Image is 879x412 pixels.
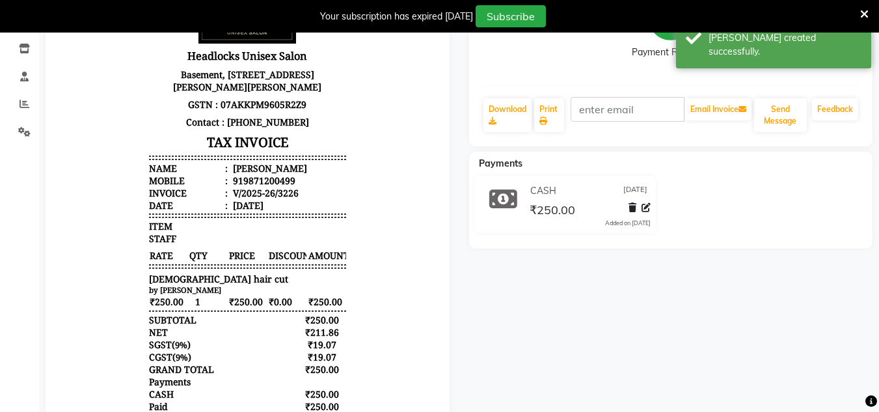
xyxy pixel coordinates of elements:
[167,251,169,264] span: :
[172,251,240,264] div: V/2025-26/3226
[90,160,287,178] p: GSTN : 07AKKPM9605R2Z9
[534,98,564,132] a: Print
[320,10,473,23] div: Your subscription has expired [DATE]
[90,251,169,264] div: Invoice
[479,158,522,169] span: Payments
[172,227,249,239] div: [PERSON_NAME]
[167,239,169,251] span: :
[170,359,208,373] span: ₹250.00
[483,98,532,132] a: Download
[167,227,169,239] span: :
[90,297,118,309] span: STAFF
[90,391,109,403] div: NET
[623,184,647,198] span: [DATE]
[530,184,556,198] span: CASH
[90,337,230,350] span: [DEMOGRAPHIC_DATA] hair cut
[90,178,287,195] p: Contact : [PHONE_NUMBER]
[90,378,138,391] div: SUBTOTAL
[90,313,129,327] span: RATE
[90,130,287,160] p: Basement, [STREET_ADDRESS][PERSON_NAME][PERSON_NAME]
[812,98,858,120] a: Feedback
[239,378,288,391] div: ₹250.00
[685,98,751,120] button: Email Invoice
[140,10,237,108] img: file_1724830740439.jpeg
[170,313,208,327] span: PRICE
[239,391,288,403] div: ₹211.86
[172,239,237,251] div: 919871200499
[754,98,807,132] button: Send Message
[90,284,114,297] span: ITEM
[210,313,248,327] span: DISCOUNT
[130,313,169,327] span: QTY
[90,264,169,276] div: Date
[605,219,651,228] div: Added on [DATE]
[90,359,129,373] span: ₹250.00
[632,46,710,59] div: Payment Received
[90,195,287,218] h3: TAX INVOICE
[167,264,169,276] span: :
[90,227,169,239] div: Name
[130,359,169,373] span: 1
[172,264,205,276] div: [DATE]
[571,97,684,122] input: enter email
[249,359,288,373] span: ₹250.00
[709,31,861,59] div: Bill created successfully.
[210,359,248,373] span: ₹0.00
[90,111,287,130] h3: Headlocks Unisex Salon
[90,239,169,251] div: Mobile
[476,5,546,27] button: Subscribe
[90,350,163,359] small: by [PERSON_NAME]
[530,202,575,221] span: ₹250.00
[249,313,288,327] span: AMOUNT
